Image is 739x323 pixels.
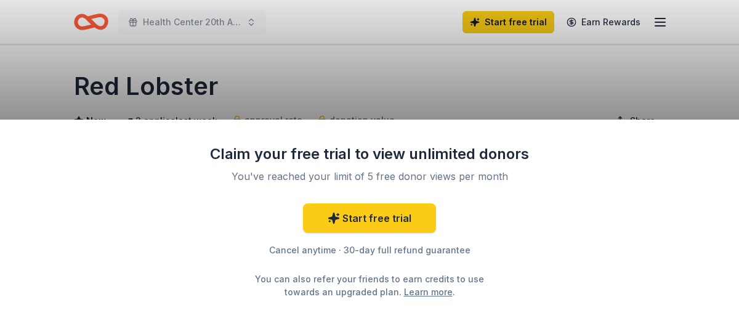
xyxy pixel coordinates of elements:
[209,144,530,164] div: Claim your free trial to view unlimited donors
[303,203,436,233] a: Start free trial
[224,169,515,184] div: You've reached your limit of 5 free donor views per month
[404,285,453,298] a: Learn more
[209,243,530,258] div: Cancel anytime · 30-day full refund guarantee
[244,272,495,298] div: You can also refer your friends to earn credits to use towards an upgraded plan. .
